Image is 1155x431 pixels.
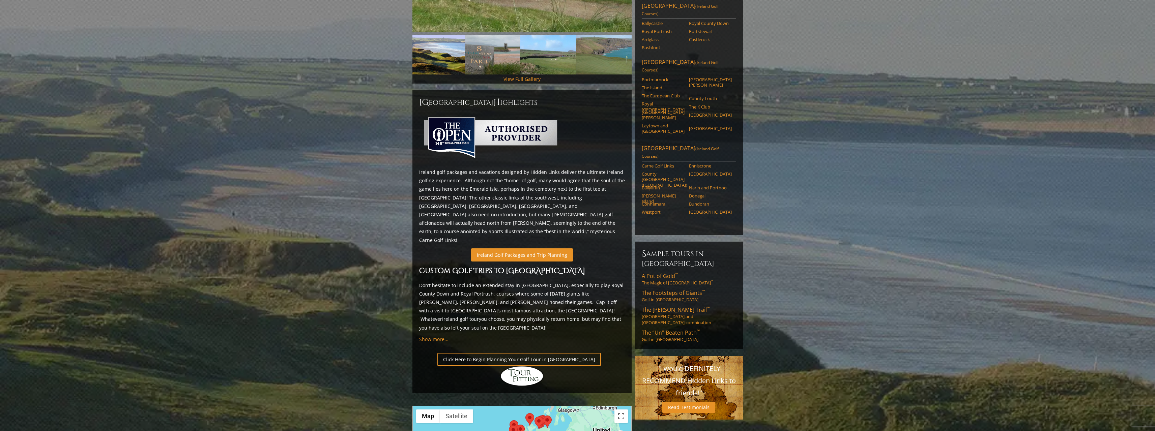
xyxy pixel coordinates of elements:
a: Westport [642,209,685,215]
a: [GEOGRAPHIC_DATA] [689,112,732,118]
a: Castlerock [689,37,732,42]
a: Show more... [419,336,449,342]
img: Hidden Links [500,366,544,386]
span: The Footsteps of Giants [642,289,705,297]
span: The “Un”-Beaten Path [642,329,700,336]
a: [GEOGRAPHIC_DATA](Ireland Golf Courses) [642,145,736,161]
span: (Ireland Golf Courses) [642,60,719,73]
a: The [PERSON_NAME] Trail™[GEOGRAPHIC_DATA] and [GEOGRAPHIC_DATA] combination [642,306,736,326]
span: (Ireland Golf Courses) [642,146,719,159]
sup: ™ [711,279,713,284]
a: The Island [642,85,685,90]
sup: ™ [697,328,700,334]
p: "I would DEFINITELY RECOMMEND Hidden Links to friends!" [642,363,736,399]
a: [GEOGRAPHIC_DATA] [689,209,732,215]
a: Royal County Down [689,21,732,26]
a: Bushfoot [642,45,685,50]
a: Portstewart [689,29,732,34]
a: The “Un”-Beaten Path™Golf in [GEOGRAPHIC_DATA] [642,329,736,342]
a: [GEOGRAPHIC_DATA][PERSON_NAME] [689,77,732,88]
a: Connemara [642,201,685,207]
sup: ™ [707,305,710,311]
a: Narin and Portnoo [689,185,732,190]
a: Royal Portrush [642,29,685,34]
a: Ireland golf tour [442,316,479,322]
a: The European Club [642,93,685,98]
a: Ballyliffin [642,185,685,190]
span: (Ireland Golf Courses) [642,3,719,17]
a: The Footsteps of Giants™Golf in [GEOGRAPHIC_DATA] [642,289,736,303]
a: [GEOGRAPHIC_DATA] [689,126,732,131]
a: Enniscrone [689,163,732,168]
a: A Pot of Gold™The Magic of [GEOGRAPHIC_DATA]™ [642,272,736,286]
a: The K Club [689,104,732,110]
span: H [493,97,500,108]
a: View Full Gallery [503,76,541,82]
a: [PERSON_NAME] Island [642,193,685,204]
a: County Louth [689,96,732,101]
a: Bundoran [689,201,732,207]
p: Ireland golf packages and vacations designed by Hidden Links deliver the ultimate Ireland golfing... [419,168,625,244]
a: [GEOGRAPHIC_DATA](Ireland Golf Courses) [642,2,736,19]
sup: ™ [675,272,678,277]
a: Donegal [689,193,732,198]
a: [GEOGRAPHIC_DATA][PERSON_NAME] [642,110,685,121]
sup: ™ [702,288,705,294]
h2: Custom Golf Trips to [GEOGRAPHIC_DATA] [419,266,625,277]
a: Click Here to Begin Planning Your Golf Tour in [GEOGRAPHIC_DATA] [437,353,601,366]
h2: [GEOGRAPHIC_DATA] ighlights [419,97,625,108]
a: Carne Golf Links [642,163,685,168]
a: Ballycastle [642,21,685,26]
a: Read Testimonials [662,402,715,413]
a: Ardglass [642,37,685,42]
a: [GEOGRAPHIC_DATA] [689,171,732,177]
a: Portmarnock [642,77,685,82]
a: County [GEOGRAPHIC_DATA] ([GEOGRAPHIC_DATA]) [642,171,685,188]
h6: Sample Tours in [GEOGRAPHIC_DATA] [642,248,736,268]
a: Laytown and [GEOGRAPHIC_DATA] [642,123,685,134]
p: Don’t hesitate to include an extended stay in [GEOGRAPHIC_DATA], especially to play Royal County ... [419,281,625,332]
a: Ireland Golf Packages and Trip Planning [471,248,573,261]
a: Royal [GEOGRAPHIC_DATA] [642,101,685,112]
span: A Pot of Gold [642,272,678,280]
a: [GEOGRAPHIC_DATA](Ireland Golf Courses) [642,58,736,75]
span: The [PERSON_NAME] Trail [642,306,710,313]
